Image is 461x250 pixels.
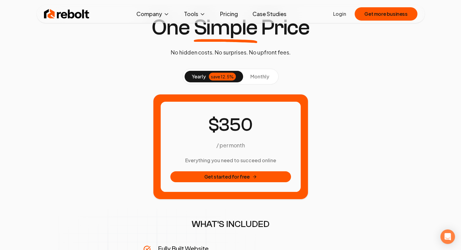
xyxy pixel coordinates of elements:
[170,157,291,164] h3: Everything you need to succeed online
[170,171,291,182] button: Get started for free
[209,73,236,81] div: save 12.5%
[440,229,455,244] div: Open Intercom Messenger
[355,7,417,21] button: Get more business
[132,8,174,20] button: Company
[179,8,210,20] button: Tools
[333,10,346,18] a: Login
[194,17,257,38] span: Simple
[152,17,310,38] h1: One Price
[171,48,291,57] p: No hidden costs. No surprises. No upfront fees.
[243,71,276,82] button: monthly
[143,219,318,230] h2: WHAT'S INCLUDED
[185,71,243,82] button: yearlysave 12.5%
[250,73,269,80] span: monthly
[216,141,245,150] p: / per month
[44,8,89,20] img: Rebolt Logo
[192,73,206,80] span: yearly
[215,8,243,20] a: Pricing
[248,8,291,20] a: Case Studies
